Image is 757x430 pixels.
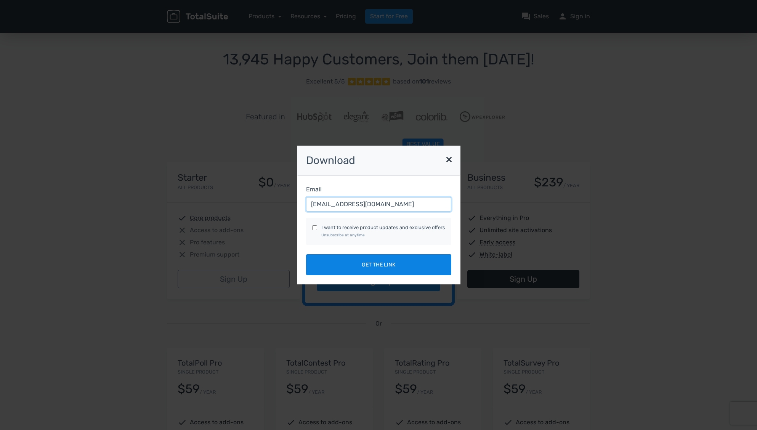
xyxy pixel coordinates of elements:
[321,233,365,237] small: Unsubscribe at anytime
[306,185,322,194] label: Email
[321,224,445,238] label: I want to receive product updates and exclusive offers
[297,146,460,176] h3: Download
[306,254,451,275] button: Get the link
[441,149,457,168] button: ×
